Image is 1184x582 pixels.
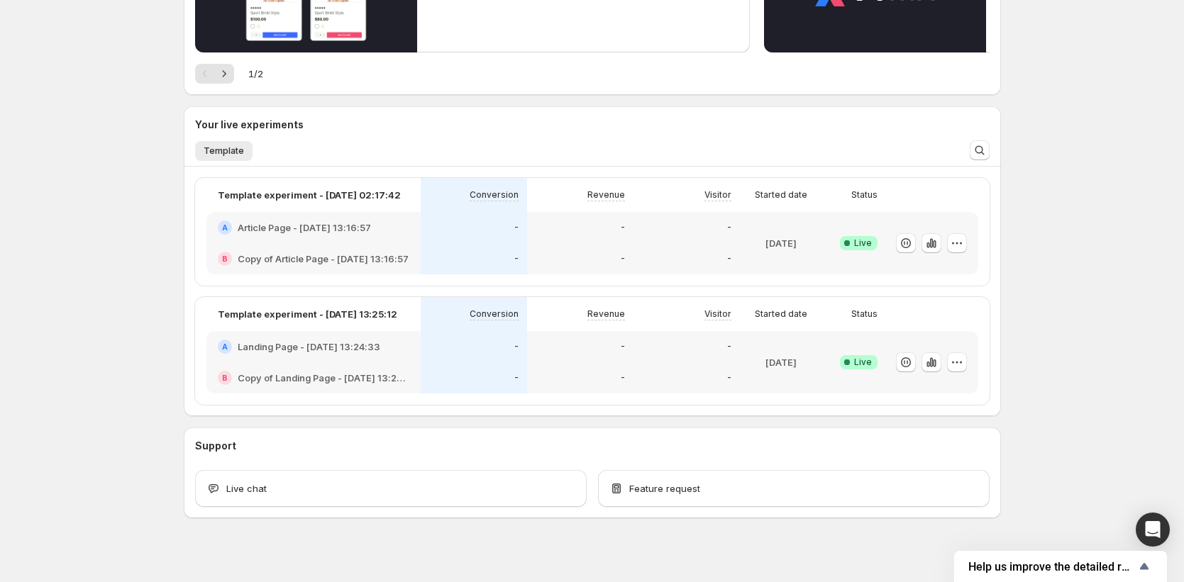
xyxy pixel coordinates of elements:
[238,220,371,235] h2: Article Page - [DATE] 13:16:57
[514,253,519,264] p: -
[621,253,625,264] p: -
[218,188,401,202] p: Template experiment - [DATE] 02:17:42
[195,118,304,132] h3: Your live experiments
[514,222,519,233] p: -
[195,439,236,453] h3: Support
[1136,513,1170,547] div: Open Intercom Messenger
[195,64,234,84] nav: Pagination
[755,189,807,201] p: Started date
[765,236,797,250] p: [DATE]
[727,372,731,384] p: -
[765,355,797,369] p: [DATE]
[222,223,228,232] h2: A
[854,237,872,249] span: Live
[968,560,1136,573] span: Help us improve the detailed report for A/B campaigns
[970,140,990,160] button: Search and filter results
[727,341,731,352] p: -
[514,372,519,384] p: -
[226,481,267,496] span: Live chat
[218,307,397,321] p: Template experiment - [DATE] 13:25:12
[248,67,263,81] span: 1 / 2
[621,372,625,384] p: -
[727,222,731,233] p: -
[204,145,244,157] span: Template
[238,371,409,385] h2: Copy of Landing Page - [DATE] 13:24:33
[514,341,519,352] p: -
[222,342,228,351] h2: A
[851,308,878,320] p: Status
[238,340,380,354] h2: Landing Page - [DATE] 13:24:33
[755,308,807,320] p: Started date
[854,357,872,368] span: Live
[470,308,519,320] p: Conversion
[214,64,234,84] button: Next
[470,189,519,201] p: Conversion
[629,481,700,496] span: Feature request
[621,341,625,352] p: -
[222,254,228,263] h2: B
[238,252,409,266] h2: Copy of Article Page - [DATE] 13:16:57
[851,189,878,201] p: Status
[587,189,625,201] p: Revenue
[968,558,1153,575] button: Show survey - Help us improve the detailed report for A/B campaigns
[621,222,625,233] p: -
[704,189,731,201] p: Visitor
[704,308,731,320] p: Visitor
[222,374,228,382] h2: B
[727,253,731,264] p: -
[587,308,625,320] p: Revenue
